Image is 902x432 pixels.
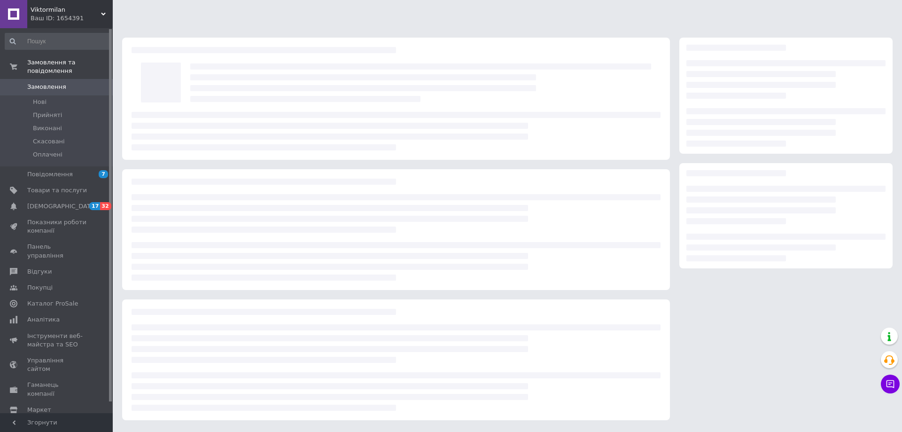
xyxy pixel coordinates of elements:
[27,283,53,292] span: Покупці
[33,111,62,119] span: Прийняті
[5,33,111,50] input: Пошук
[27,58,113,75] span: Замовлення та повідомлення
[27,186,87,195] span: Товари та послуги
[27,83,66,91] span: Замовлення
[27,267,52,276] span: Відгуки
[27,381,87,398] span: Гаманець компанії
[881,375,900,393] button: Чат з покупцем
[33,98,47,106] span: Нові
[27,218,87,235] span: Показники роботи компанії
[27,299,78,308] span: Каталог ProSale
[89,202,100,210] span: 17
[27,356,87,373] span: Управління сайтом
[27,170,73,179] span: Повідомлення
[27,406,51,414] span: Маркет
[27,332,87,349] span: Інструменти веб-майстра та SEO
[31,14,113,23] div: Ваш ID: 1654391
[27,202,97,211] span: [DEMOGRAPHIC_DATA]
[27,243,87,259] span: Панель управління
[33,150,62,159] span: Оплачені
[33,124,62,133] span: Виконані
[100,202,111,210] span: 32
[31,6,101,14] span: Viktormilan
[99,170,108,178] span: 7
[33,137,65,146] span: Скасовані
[27,315,60,324] span: Аналітика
